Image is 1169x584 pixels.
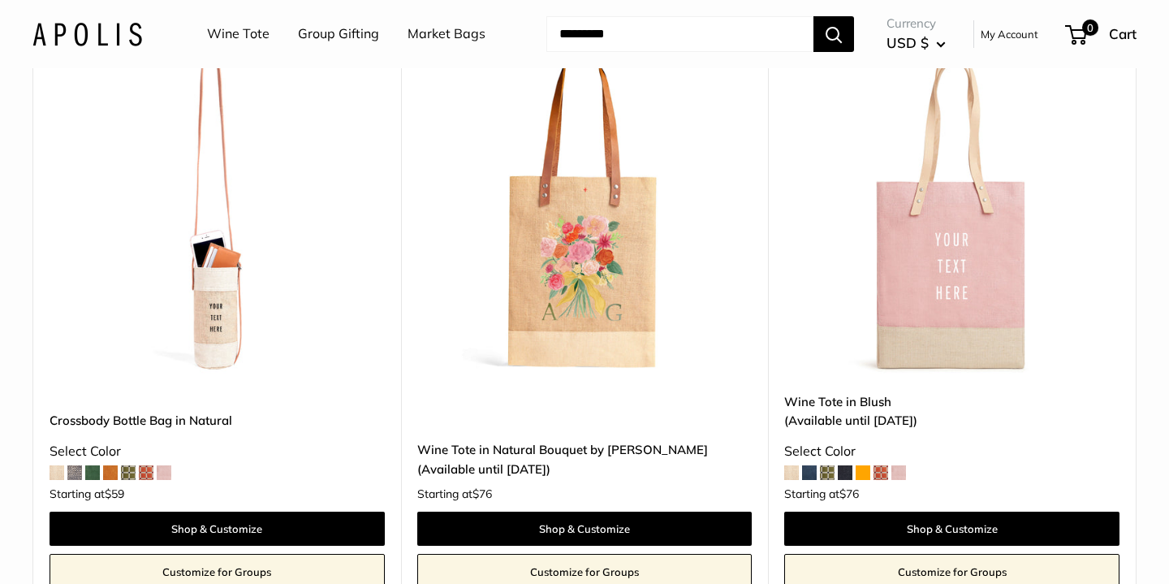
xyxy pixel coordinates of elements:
a: Wine Tote in Natural Bouquet by [PERSON_NAME](Available until [DATE]) [417,440,753,478]
a: Crossbody Bottle Bag in Natural [50,411,385,430]
a: Group Gifting [298,22,379,46]
a: Wine Tote in BlushWine Tote in Blush [784,41,1119,376]
a: Wine Tote in Blush(Available until [DATE]) [784,392,1119,430]
a: Shop & Customize [784,512,1119,546]
input: Search... [546,16,813,52]
img: description_Our first Crossbody Bottle Bag [50,41,385,376]
span: Starting at [784,488,859,500]
a: My Account [981,24,1038,44]
span: Starting at [417,488,492,500]
a: Market Bags [408,22,485,46]
img: Wine Tote in Natural Bouquet by Amy Logsdon [417,41,753,376]
button: Search [813,16,854,52]
span: Currency [886,12,946,35]
span: Starting at [50,488,124,500]
a: description_Our first Crossbody Bottle Bagdescription_Effortless Style [50,41,385,376]
span: Cart [1109,25,1137,42]
a: Wine Tote in Natural Bouquet by Amy LogsdonWine Tote in Natural Bouquet by Amy Logsdon [417,41,753,376]
a: Shop & Customize [50,512,385,546]
span: $76 [472,487,492,501]
a: 0 Cart [1067,21,1137,47]
img: Wine Tote in Blush [784,41,1119,376]
span: $59 [105,487,124,501]
img: Apolis [32,22,142,45]
div: Select Color [784,439,1119,464]
span: 0 [1082,19,1098,36]
span: $76 [839,487,859,501]
button: USD $ [886,30,946,56]
div: Select Color [50,439,385,464]
a: Shop & Customize [417,512,753,546]
a: Wine Tote [207,22,270,46]
span: USD $ [886,34,929,51]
